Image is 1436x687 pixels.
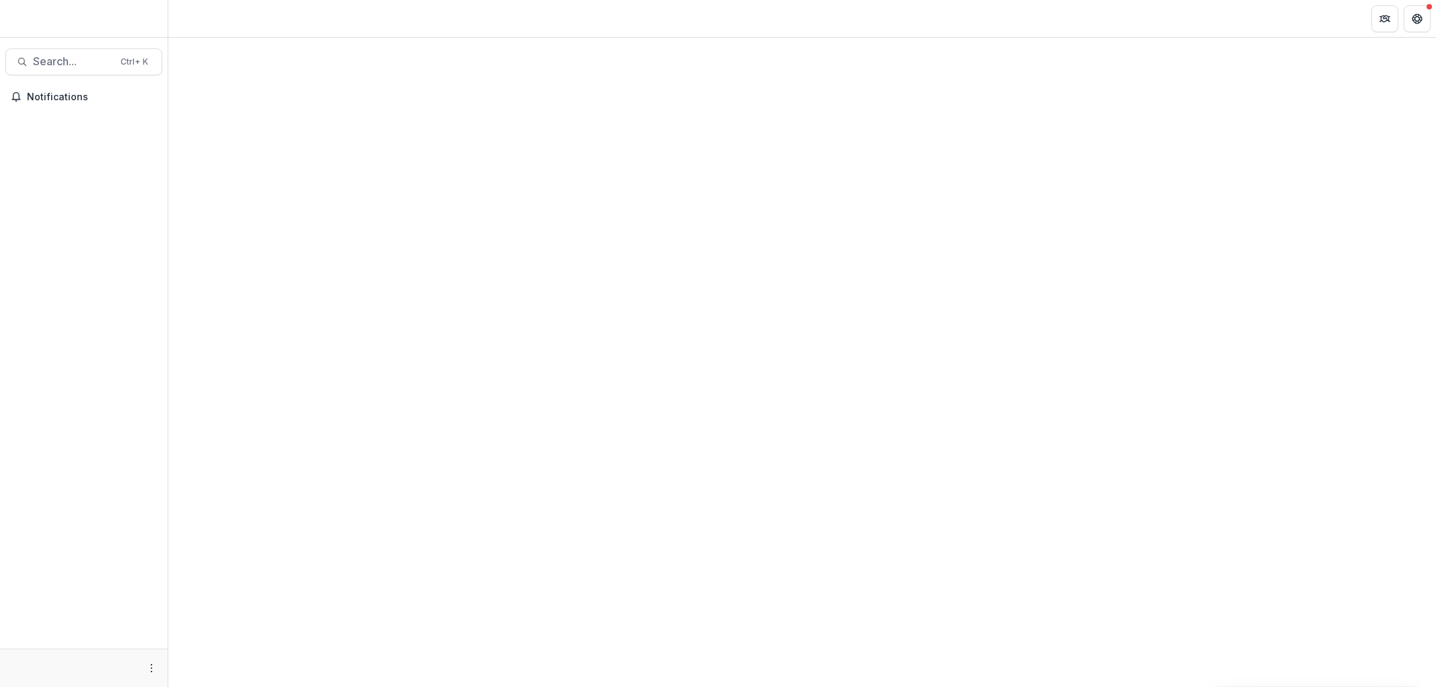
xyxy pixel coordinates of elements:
[174,9,231,28] nav: breadcrumb
[5,48,162,75] button: Search...
[1404,5,1431,32] button: Get Help
[33,55,112,68] span: Search...
[143,660,160,676] button: More
[27,92,157,103] span: Notifications
[118,55,151,69] div: Ctrl + K
[5,86,162,108] button: Notifications
[1371,5,1398,32] button: Partners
